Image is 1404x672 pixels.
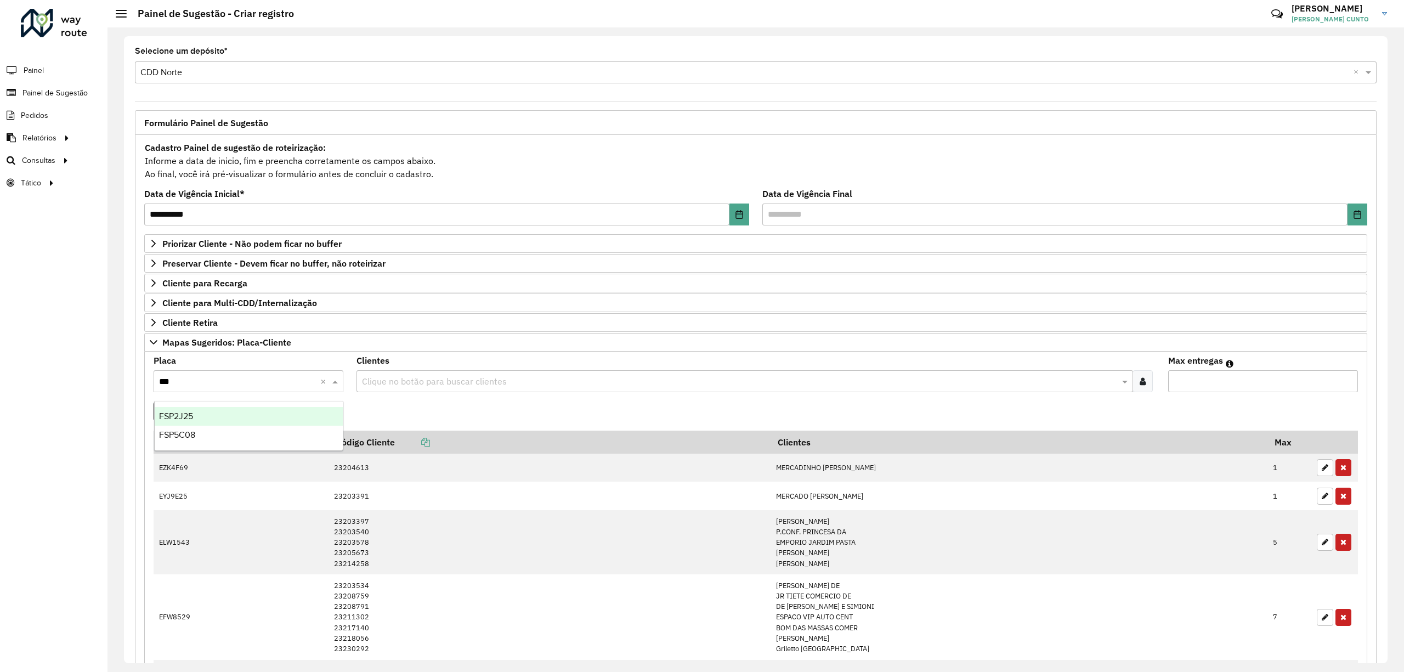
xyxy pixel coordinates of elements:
td: 23204613 [329,454,771,482]
td: EZK4F69 [154,454,329,482]
label: Data de Vigência Inicial [144,187,245,200]
span: Cliente para Multi-CDD/Internalização [162,298,317,307]
span: Clear all [1354,66,1363,79]
td: 1 [1267,482,1311,510]
span: Painel de Sugestão [22,87,88,99]
a: Preservar Cliente - Devem ficar no buffer, não roteirizar [144,254,1367,273]
span: Cliente Retira [162,318,218,327]
td: MERCADO [PERSON_NAME] [771,482,1267,510]
span: Pedidos [21,110,48,121]
button: Choose Date [729,204,749,225]
span: Cliente para Recarga [162,279,247,287]
label: Clientes [356,354,389,367]
th: Código Cliente [329,431,771,454]
td: 1 [1267,454,1311,482]
span: Painel [24,65,44,76]
td: 5 [1267,510,1311,574]
span: Tático [21,177,41,189]
span: [PERSON_NAME] CUNTO [1292,14,1374,24]
a: Contato Rápido [1265,2,1289,26]
h2: Painel de Sugestão - Criar registro [127,8,294,20]
a: Cliente para Recarga [144,274,1367,292]
span: Mapas Sugeridos: Placa-Cliente [162,338,291,347]
a: Cliente para Multi-CDD/Internalização [144,293,1367,312]
td: [PERSON_NAME] DE JR TIETE COMERCIO DE DE [PERSON_NAME] E SIMIONI ESPACO VIP AUTO CENT BOM DAS MAS... [771,574,1267,659]
ng-dropdown-panel: Options list [154,401,343,451]
label: Placa [154,354,176,367]
th: Clientes [771,431,1267,454]
strong: Cadastro Painel de sugestão de roteirização: [145,142,326,153]
td: 23203397 23203540 23203578 23205673 23214258 [329,510,771,574]
td: MERCADINHO [PERSON_NAME] [771,454,1267,482]
label: Data de Vigência Final [762,187,852,200]
span: Clear all [320,375,330,388]
a: Mapas Sugeridos: Placa-Cliente [144,333,1367,352]
a: Cliente Retira [144,313,1367,332]
td: EYJ9E25 [154,482,329,510]
td: 23203391 [329,482,771,510]
td: 7 [1267,574,1311,659]
div: Informe a data de inicio, fim e preencha corretamente os campos abaixo. Ao final, você irá pré-vi... [144,140,1367,181]
th: Max [1267,431,1311,454]
span: Preservar Cliente - Devem ficar no buffer, não roteirizar [162,259,386,268]
a: Priorizar Cliente - Não podem ficar no buffer [144,234,1367,253]
span: Formulário Painel de Sugestão [144,118,268,127]
span: Priorizar Cliente - Não podem ficar no buffer [162,239,342,248]
label: Selecione um depósito [135,44,228,58]
em: Máximo de clientes que serão colocados na mesma rota com os clientes informados [1226,359,1233,368]
span: Consultas [22,155,55,166]
label: Max entregas [1168,354,1223,367]
span: FSP5C08 [159,430,195,439]
span: FSP2J25 [159,411,193,421]
span: Relatórios [22,132,56,144]
a: Copiar [395,437,430,448]
td: EFW8529 [154,574,329,659]
button: Choose Date [1348,204,1367,225]
td: [PERSON_NAME] P.CONF. PRINCESA DA EMPORIO JARDIM PASTA [PERSON_NAME] [PERSON_NAME] [771,510,1267,574]
td: ELW1543 [154,510,329,574]
h3: [PERSON_NAME] [1292,3,1374,14]
td: 23203534 23208759 23208791 23211302 23217140 23218056 23230292 [329,574,771,659]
